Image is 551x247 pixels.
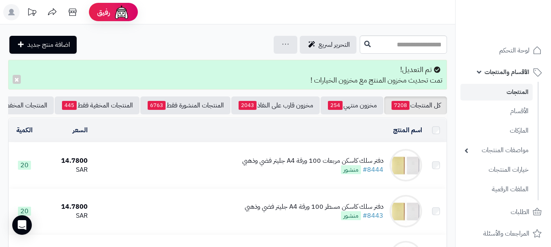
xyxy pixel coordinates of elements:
div: SAR [44,211,88,221]
span: رفيق [97,7,110,17]
div: دفتر سلك كاسكن مربعات 100 ورقة A4 جليتر فضي وذهبي [242,156,383,166]
span: التحرير لسريع [319,40,350,50]
a: الطلبات [460,202,546,222]
a: مخزون قارب على النفاذ2043 [231,96,320,114]
button: × [13,75,21,84]
div: Open Intercom Messenger [12,215,32,235]
span: اضافة منتج جديد [27,40,70,50]
a: المنتجات المنشورة فقط6763 [140,96,230,114]
a: اضافة منتج جديد [9,36,77,54]
a: تحديثات المنصة [22,4,42,22]
a: الكمية [16,125,33,135]
a: الماركات [460,122,533,140]
span: 20 [18,207,31,216]
div: 14.7800 [44,156,88,166]
span: لوحة التحكم [499,45,529,56]
div: SAR [44,165,88,175]
img: دفتر سلك كاسكن مربعات 100 ورقة A4 جليتر فضي وذهبي [389,149,422,181]
span: 20 [18,161,31,170]
a: مخزون منتهي254 [321,96,383,114]
span: 254 [328,101,343,110]
a: السعر [73,125,88,135]
span: 445 [62,101,77,110]
a: الأقسام [460,103,533,120]
div: دفتر سلك كاسكن مسطر 100 ورقة A4 جليتر فضي وذهبي [245,202,383,212]
a: المراجعات والأسئلة [460,224,546,243]
a: كل المنتجات7208 [384,96,447,114]
a: المنتجات [460,84,533,101]
span: 2043 [239,101,257,110]
a: التحرير لسريع [300,36,356,54]
span: منشور [341,211,361,220]
a: #8443 [363,211,383,221]
img: دفتر سلك كاسكن مسطر 100 ورقة A4 جليتر فضي وذهبي [389,195,422,227]
span: منشور [341,165,361,174]
a: #8444 [363,165,383,175]
div: تم التعديل! تمت تحديث مخزون المنتج مع مخزون الخيارات ! [8,60,447,90]
div: 14.7800 [44,202,88,212]
span: الأقسام والمنتجات [485,66,529,78]
a: لوحة التحكم [460,41,546,60]
span: 7208 [392,101,409,110]
span: المراجعات والأسئلة [483,228,529,239]
a: خيارات المنتجات [460,161,533,179]
a: المنتجات المخفية فقط445 [55,96,139,114]
a: مواصفات المنتجات [460,142,533,159]
span: الطلبات [511,206,529,218]
a: اسم المنتج [393,125,422,135]
img: ai-face.png [113,4,130,20]
a: الملفات الرقمية [460,181,533,198]
span: 6763 [148,101,166,110]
